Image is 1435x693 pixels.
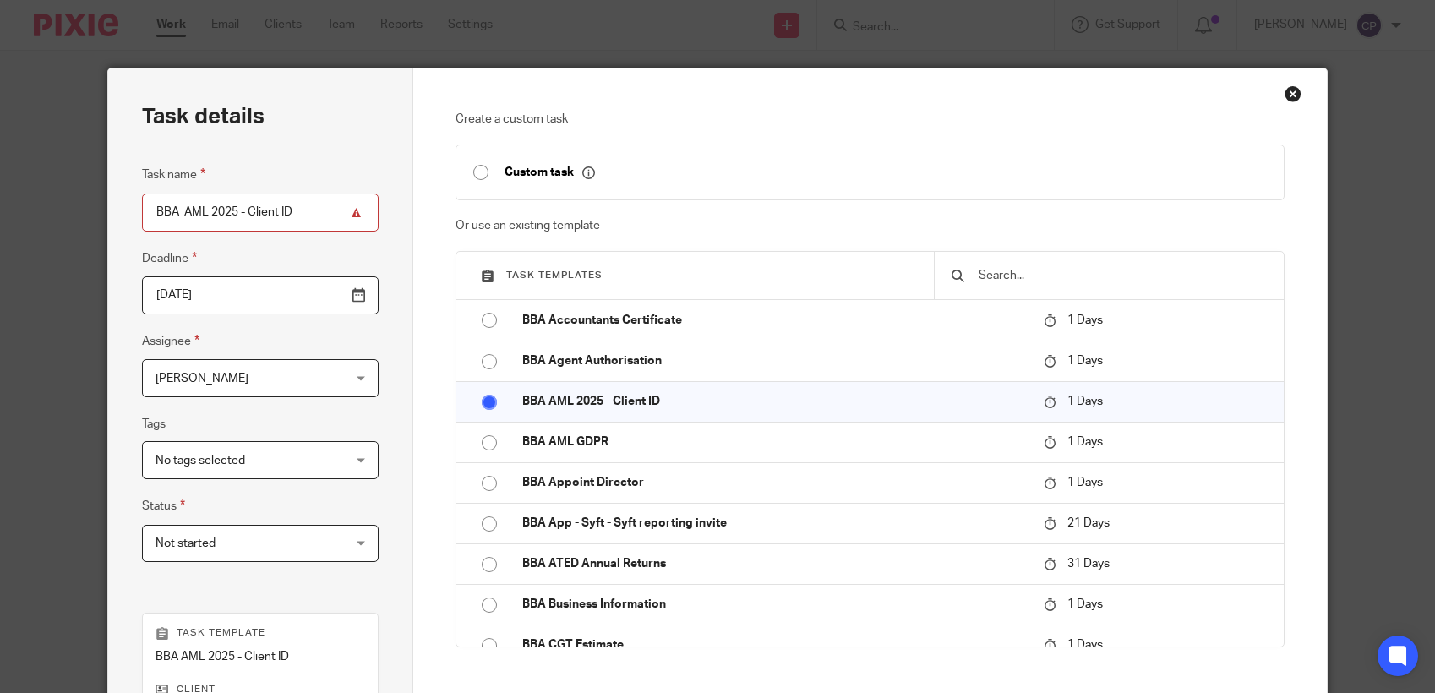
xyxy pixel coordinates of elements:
[522,636,1027,653] p: BBA CGT Estimate
[142,331,199,351] label: Assignee
[156,626,364,640] p: Task template
[1067,436,1103,448] span: 1 Days
[142,102,265,131] h2: Task details
[505,165,595,180] p: Custom task
[522,393,1027,410] p: BBA AML 2025 - Client ID
[142,416,166,433] label: Tags
[1067,598,1103,610] span: 1 Days
[1067,558,1110,570] span: 31 Days
[522,352,1027,369] p: BBA Agent Authorisation
[156,648,364,665] p: BBA AML 2025 - Client ID
[506,270,603,280] span: Task templates
[1067,396,1103,407] span: 1 Days
[522,474,1027,491] p: BBA Appoint Director
[522,434,1027,450] p: BBA AML GDPR
[142,496,185,516] label: Status
[156,455,245,467] span: No tags selected
[142,248,197,268] label: Deadline
[1067,314,1103,326] span: 1 Days
[156,537,216,549] span: Not started
[977,266,1266,285] input: Search...
[522,596,1027,613] p: BBA Business Information
[456,217,1285,234] p: Or use an existing template
[156,373,248,385] span: [PERSON_NAME]
[1067,355,1103,367] span: 1 Days
[522,555,1027,572] p: BBA ATED Annual Returns
[1067,639,1103,651] span: 1 Days
[142,194,378,232] input: Task name
[522,312,1027,329] p: BBA Accountants Certificate
[456,111,1285,128] p: Create a custom task
[1067,517,1110,529] span: 21 Days
[142,276,378,314] input: Pick a date
[522,515,1027,532] p: BBA App - Syft - Syft reporting invite
[142,165,205,184] label: Task name
[1285,85,1301,102] div: Close this dialog window
[1067,477,1103,488] span: 1 Days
